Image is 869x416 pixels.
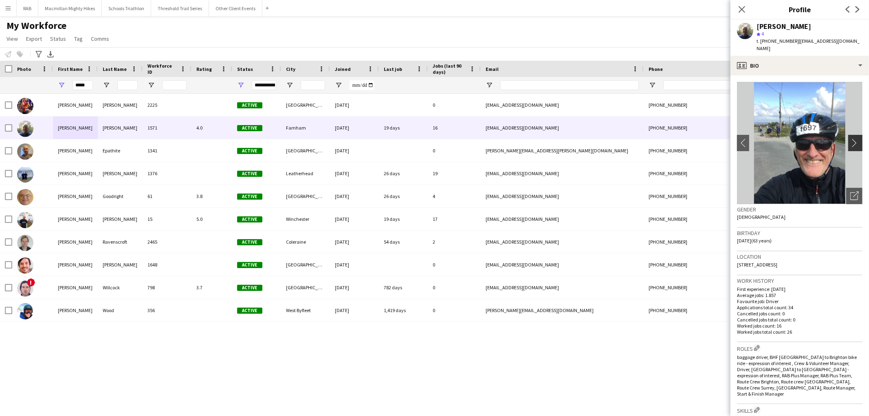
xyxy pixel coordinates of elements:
span: Active [237,148,262,154]
div: [PERSON_NAME] [53,299,98,321]
div: 5.0 [191,208,232,230]
div: [GEOGRAPHIC_DATA] [281,94,330,116]
div: [PERSON_NAME] [98,117,143,139]
div: 2465 [143,231,191,253]
div: [PERSON_NAME] [98,162,143,185]
div: [EMAIL_ADDRESS][DOMAIN_NAME] [481,231,644,253]
span: Email [486,66,499,72]
div: [PERSON_NAME] [53,231,98,253]
div: 19 [428,162,481,185]
div: [PHONE_NUMBER] [644,117,748,139]
img: Peter Goodright [17,189,33,205]
div: Winchester [281,208,330,230]
p: Cancelled jobs total count: 0 [737,317,862,323]
img: Peter Ward [17,258,33,274]
span: t. [PHONE_NUMBER] [757,38,799,44]
button: Macmillan Mighty Hikes [38,0,102,16]
div: [PERSON_NAME] [53,117,98,139]
div: [DATE] [330,94,379,116]
h3: Work history [737,277,862,284]
img: Peter Brinkley [17,121,33,137]
input: Workforce ID Filter Input [162,80,187,90]
span: Active [237,239,262,245]
div: 356 [143,299,191,321]
input: Phone Filter Input [663,80,743,90]
div: [PERSON_NAME] [53,253,98,276]
span: My Workforce [7,20,66,32]
div: [GEOGRAPHIC_DATA] [281,139,330,162]
span: [DEMOGRAPHIC_DATA] [737,214,785,220]
span: Active [237,194,262,200]
p: Applications total count: 34 [737,304,862,310]
div: 0 [428,299,481,321]
div: 0 [428,253,481,276]
span: Last Name [103,66,127,72]
input: Last Name Filter Input [117,80,138,90]
div: 1648 [143,253,191,276]
div: West Byfleet [281,299,330,321]
img: Peter Ravenscroft [17,235,33,251]
div: 1571 [143,117,191,139]
div: Goodright [98,185,143,207]
input: Email Filter Input [500,80,639,90]
a: Status [47,33,69,44]
input: First Name Filter Input [73,80,93,90]
div: 17 [428,208,481,230]
img: Peter Willcock [17,280,33,297]
div: 0 [428,94,481,116]
img: Peter Bowles [17,98,33,114]
div: [DATE] [330,185,379,207]
p: Cancelled jobs count: 0 [737,310,862,317]
p: Worked jobs count: 16 [737,323,862,329]
div: Ravenscroft [98,231,143,253]
div: 2225 [143,94,191,116]
p: Average jobs: 1.857 [737,292,862,298]
button: Schools Triathlon [102,0,151,16]
div: 782 days [379,276,428,299]
span: Photo [17,66,31,72]
h3: Profile [730,4,869,15]
button: Open Filter Menu [286,81,293,89]
input: Joined Filter Input [350,80,374,90]
span: Active [237,171,262,177]
div: [PERSON_NAME] [53,139,98,162]
div: [PHONE_NUMBER] [644,253,748,276]
span: Active [237,125,262,131]
div: 0 [428,276,481,299]
span: Phone [649,66,663,72]
div: 3.8 [191,185,232,207]
div: Willcock [98,276,143,299]
div: 798 [143,276,191,299]
img: Peter Epathite [17,143,33,160]
span: Active [237,102,262,108]
div: [PERSON_NAME] [98,208,143,230]
div: 2 [428,231,481,253]
span: Last job [384,66,402,72]
div: [EMAIL_ADDRESS][DOMAIN_NAME] [481,276,644,299]
div: [DATE] [330,231,379,253]
button: Open Filter Menu [147,81,155,89]
div: 61 [143,185,191,207]
div: 1376 [143,162,191,185]
span: Rating [196,66,212,72]
div: 15 [143,208,191,230]
a: View [3,33,21,44]
app-action-btn: Export XLSX [46,49,55,59]
div: 19 days [379,117,428,139]
span: [STREET_ADDRESS] [737,262,777,268]
h3: Birthday [737,229,862,237]
button: Open Filter Menu [335,81,342,89]
div: Leatherhead [281,162,330,185]
span: Tag [74,35,83,42]
span: Active [237,285,262,291]
a: Tag [71,33,86,44]
div: [PERSON_NAME] [53,276,98,299]
button: Open Filter Menu [486,81,493,89]
div: [PHONE_NUMBER] [644,299,748,321]
button: Other Client Events [209,0,262,16]
div: [PERSON_NAME] [53,94,98,116]
div: 4.0 [191,117,232,139]
div: 1341 [143,139,191,162]
button: Open Filter Menu [237,81,244,89]
span: | [EMAIL_ADDRESS][DOMAIN_NAME] [757,38,860,51]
